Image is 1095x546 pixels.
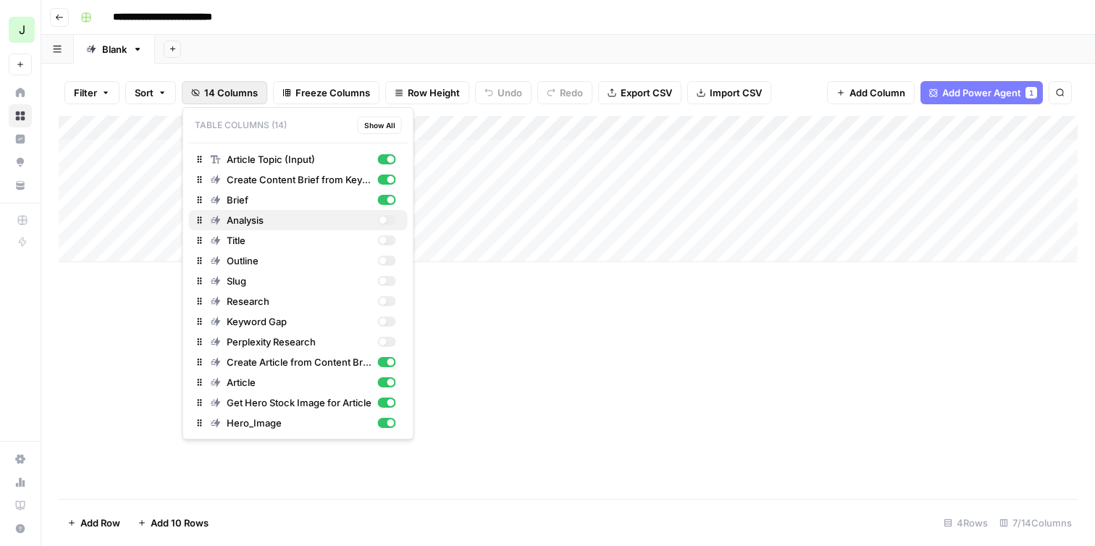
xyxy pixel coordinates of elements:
span: Undo [498,85,522,100]
button: Import CSV [687,81,771,104]
span: Analysis [227,213,372,227]
button: Freeze Columns [273,81,379,104]
span: Perplexity Research [227,335,372,349]
a: Insights [9,127,32,151]
span: Hero_Image [227,416,372,430]
span: Add Power Agent [942,85,1021,100]
button: 14 Columns [182,81,267,104]
p: Table Columns (14) [189,114,408,137]
span: Sort [135,85,154,100]
button: Help + Support [9,517,32,540]
span: Create Content Brief from Keyword [227,172,372,187]
span: Filter [74,85,97,100]
span: Redo [560,85,583,100]
button: Add Column [827,81,915,104]
span: Freeze Columns [295,85,370,100]
a: Usage [9,471,32,494]
span: Show All [364,119,395,131]
span: Add 10 Rows [151,516,209,530]
span: Keyword Gap [227,314,372,329]
span: Article [227,375,372,390]
span: Import CSV [710,85,762,100]
span: Title [227,233,372,248]
span: Add Row [80,516,120,530]
span: Create Article from Content Brief [227,355,372,369]
span: Export CSV [621,85,672,100]
span: Get Hero Stock Image for Article [227,395,372,410]
span: Article Topic (Input) [227,152,372,167]
button: Row Height [385,81,469,104]
a: Home [9,81,32,104]
a: Browse [9,104,32,127]
span: Row Height [408,85,460,100]
button: Export CSV [598,81,681,104]
button: Add Row [59,511,129,534]
button: Add Power Agent1 [920,81,1043,104]
button: Show All [358,117,402,134]
button: Filter [64,81,119,104]
a: Settings [9,448,32,471]
a: Opportunities [9,151,32,174]
span: 1 [1029,87,1033,98]
a: Blank [74,35,155,64]
div: 1 [1025,87,1037,98]
button: Sort [125,81,176,104]
button: Undo [475,81,532,104]
a: Learning Hub [9,494,32,517]
span: 14 Columns [204,85,258,100]
button: Redo [537,81,592,104]
div: 7/14 Columns [994,511,1078,534]
span: Outline [227,253,372,268]
span: J [19,21,25,38]
span: Add Column [849,85,905,100]
div: 4 Rows [938,511,994,534]
span: Brief [227,193,372,207]
div: 14 Columns [182,107,414,440]
button: Add 10 Rows [129,511,217,534]
span: Slug [227,274,372,288]
a: Your Data [9,174,32,197]
span: Research [227,294,372,308]
div: Blank [102,42,127,56]
button: Workspace: Jeremy - Example [9,12,32,48]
